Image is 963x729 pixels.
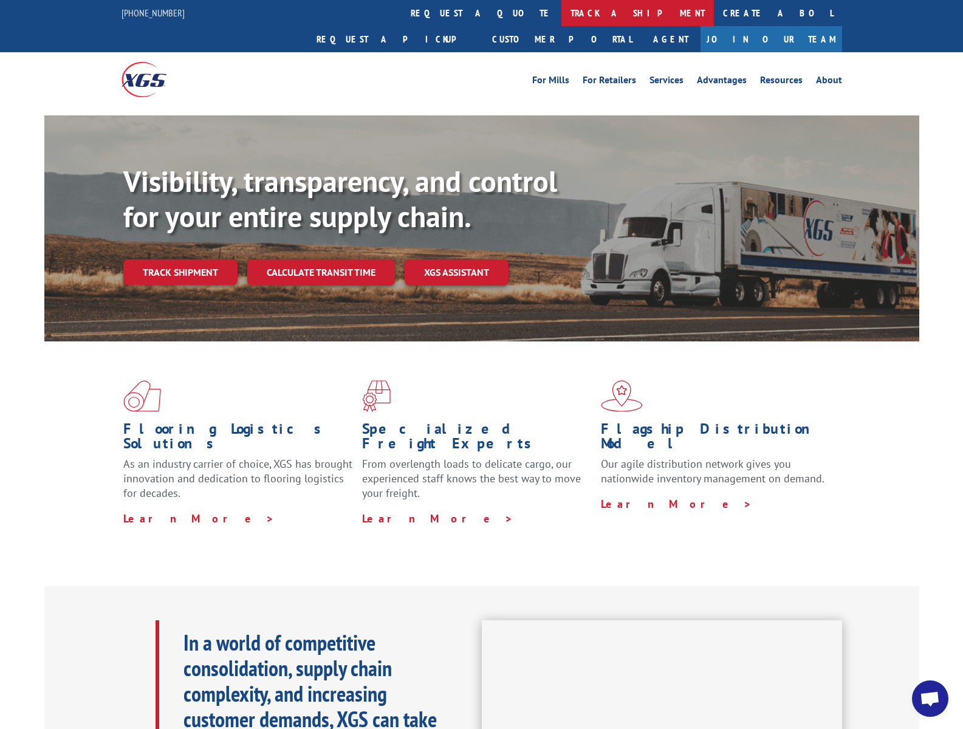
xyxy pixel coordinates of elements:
img: xgs-icon-focused-on-flooring-red [362,380,391,412]
a: Resources [760,75,803,89]
a: Calculate transit time [247,259,395,286]
img: xgs-icon-flagship-distribution-model-red [601,380,643,412]
span: As an industry carrier of choice, XGS has brought innovation and dedication to flooring logistics... [123,457,352,500]
a: Learn More > [362,512,513,525]
h1: Specialized Freight Experts [362,422,592,457]
a: About [816,75,842,89]
a: Request a pickup [307,26,483,52]
span: Our agile distribution network gives you nationwide inventory management on demand. [601,457,824,485]
div: Open chat [912,680,948,717]
a: Join Our Team [701,26,842,52]
a: Track shipment [123,259,238,285]
p: From overlength loads to delicate cargo, our experienced staff knows the best way to move your fr... [362,457,592,511]
a: XGS ASSISTANT [405,259,509,286]
a: Services [649,75,684,89]
a: For Retailers [583,75,636,89]
img: xgs-icon-total-supply-chain-intelligence-red [123,380,161,412]
a: Agent [641,26,701,52]
b: Visibility, transparency, and control for your entire supply chain. [123,162,557,235]
a: Learn More > [601,497,752,511]
a: For Mills [532,75,569,89]
h1: Flooring Logistics Solutions [123,422,353,457]
a: [PHONE_NUMBER] [122,7,185,19]
h1: Flagship Distribution Model [601,422,831,457]
a: Customer Portal [483,26,641,52]
a: Learn More > [123,512,275,525]
a: Advantages [697,75,747,89]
